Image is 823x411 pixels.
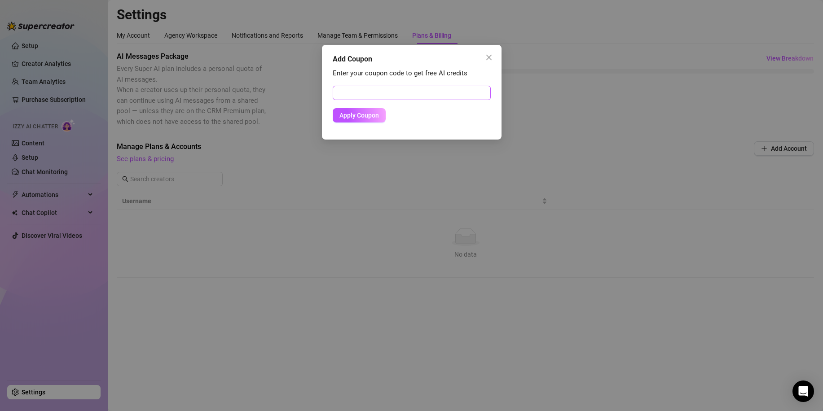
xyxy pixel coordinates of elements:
div: Add Coupon [333,54,491,65]
button: Apply Coupon [333,108,386,122]
div: Enter your coupon code to get free AI credits [333,68,491,79]
span: Apply Coupon [339,112,379,119]
span: Close [482,54,496,61]
button: Close [482,50,496,65]
div: Open Intercom Messenger [792,380,814,402]
span: close [485,54,493,61]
